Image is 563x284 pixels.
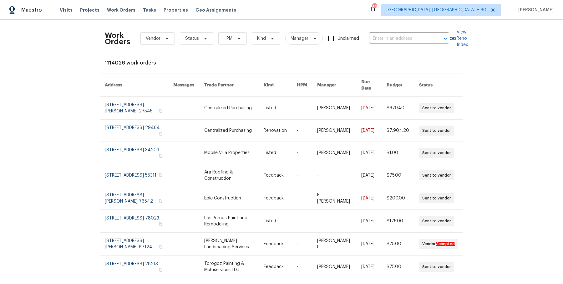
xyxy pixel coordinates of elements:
[158,198,163,204] button: Copy Address
[158,221,163,227] button: Copy Address
[372,4,377,10] div: 699
[199,97,259,120] td: Centralized Purchasing
[337,35,359,42] span: Unclaimed
[199,74,259,97] th: Trade Partner
[158,172,163,178] button: Copy Address
[158,108,163,114] button: Copy Address
[199,187,259,210] td: Epic Construction
[292,97,312,120] td: -
[199,210,259,233] td: Los Primos Paint and Remodeling
[105,60,458,66] div: 1114026 work orders
[257,35,266,42] span: Kind
[312,187,356,210] td: R [PERSON_NAME]
[292,74,312,97] th: HPM
[449,29,468,48] a: View Reno Index
[100,74,168,97] th: Address
[199,142,259,164] td: Mobile Villa Properties
[158,244,163,250] button: Copy Address
[195,7,236,13] span: Geo Assignments
[105,32,130,45] h2: Work Orders
[292,120,312,142] td: -
[312,74,356,97] th: Manager
[441,34,450,43] button: Open
[387,7,486,13] span: [GEOGRAPHIC_DATA], [GEOGRAPHIC_DATA] + 60
[292,187,312,210] td: -
[259,256,292,278] td: Feedback
[143,8,156,12] span: Tasks
[164,7,188,13] span: Properties
[312,210,356,233] td: -
[199,120,259,142] td: Centralized Purchasing
[259,233,292,256] td: Feedback
[516,7,554,13] span: [PERSON_NAME]
[158,267,163,273] button: Copy Address
[146,35,160,42] span: Vendor
[158,131,163,137] button: Copy Address
[259,120,292,142] td: Renovation
[312,97,356,120] td: [PERSON_NAME]
[224,35,232,42] span: HPM
[382,74,414,97] th: Budget
[21,7,42,13] span: Maestro
[292,164,312,187] td: -
[292,210,312,233] td: -
[107,7,135,13] span: Work Orders
[292,142,312,164] td: -
[356,74,382,97] th: Due Date
[259,142,292,164] td: Listed
[369,34,432,44] input: Enter in an address
[259,164,292,187] td: Feedback
[259,210,292,233] td: Listed
[414,74,463,97] th: Status
[312,164,356,187] td: -
[312,120,356,142] td: [PERSON_NAME]
[259,74,292,97] th: Kind
[259,97,292,120] td: Listed
[158,153,163,159] button: Copy Address
[60,7,73,13] span: Visits
[199,256,259,278] td: Torogoz Painting & Multiservices LLC
[312,142,356,164] td: [PERSON_NAME]
[312,256,356,278] td: [PERSON_NAME]
[312,233,356,256] td: [PERSON_NAME] P
[199,233,259,256] td: [PERSON_NAME] Landscaping Services
[291,35,308,42] span: Manager
[199,164,259,187] td: Ara Roofing & Construction
[185,35,199,42] span: Status
[168,74,199,97] th: Messages
[292,256,312,278] td: -
[259,187,292,210] td: Feedback
[80,7,99,13] span: Projects
[292,233,312,256] td: -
